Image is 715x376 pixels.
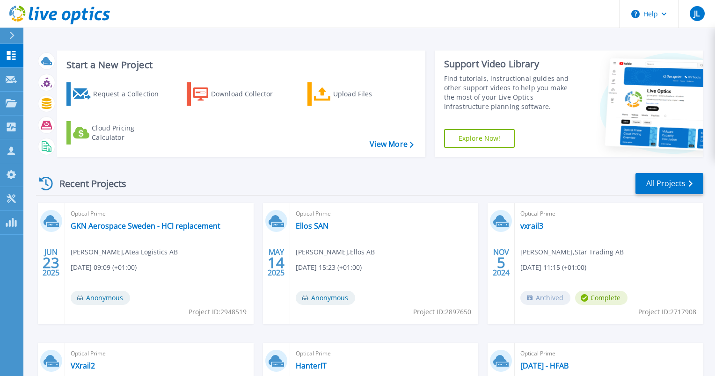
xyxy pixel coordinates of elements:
span: Archived [520,291,570,305]
a: GKN Aerospace Sweden - HCI replacement [71,221,220,231]
div: Recent Projects [36,172,139,195]
div: NOV 2024 [492,246,510,280]
div: Upload Files [333,85,408,103]
a: [DATE] - HFAB [520,361,569,370]
span: Project ID: 2897650 [413,307,471,317]
div: Cloud Pricing Calculator [92,123,167,142]
span: Complete [575,291,627,305]
a: Cloud Pricing Calculator [66,121,171,145]
h3: Start a New Project [66,60,413,70]
span: 14 [268,259,285,267]
span: Optical Prime [296,209,473,219]
span: Optical Prime [296,348,473,359]
a: VXrail2 [71,361,95,370]
span: 23 [43,259,59,267]
a: View More [370,140,413,149]
div: Download Collector [211,85,286,103]
a: Request a Collection [66,82,171,106]
span: Anonymous [296,291,355,305]
span: 5 [497,259,505,267]
div: Request a Collection [93,85,168,103]
a: Download Collector [187,82,291,106]
span: Project ID: 2948519 [189,307,247,317]
span: [DATE] 11:15 (+01:00) [520,262,586,273]
div: MAY 2025 [267,246,285,280]
span: [DATE] 15:23 (+01:00) [296,262,362,273]
span: Anonymous [71,291,130,305]
span: Project ID: 2717908 [638,307,696,317]
span: JL [694,10,700,17]
div: JUN 2025 [42,246,60,280]
span: Optical Prime [520,348,698,359]
a: Ellos SAN [296,221,328,231]
span: Optical Prime [520,209,698,219]
a: All Projects [635,173,703,194]
a: Explore Now! [444,129,515,148]
a: HanterIT [296,361,327,370]
span: [PERSON_NAME] , Star Trading AB [520,247,624,257]
span: [PERSON_NAME] , Ellos AB [296,247,375,257]
span: Optical Prime [71,348,248,359]
span: Optical Prime [71,209,248,219]
div: Support Video Library [444,58,579,70]
a: Upload Files [307,82,412,106]
div: Find tutorials, instructional guides and other support videos to help you make the most of your L... [444,74,579,111]
span: [DATE] 09:09 (+01:00) [71,262,137,273]
a: vxrail3 [520,221,543,231]
span: [PERSON_NAME] , Atea Logistics AB [71,247,178,257]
